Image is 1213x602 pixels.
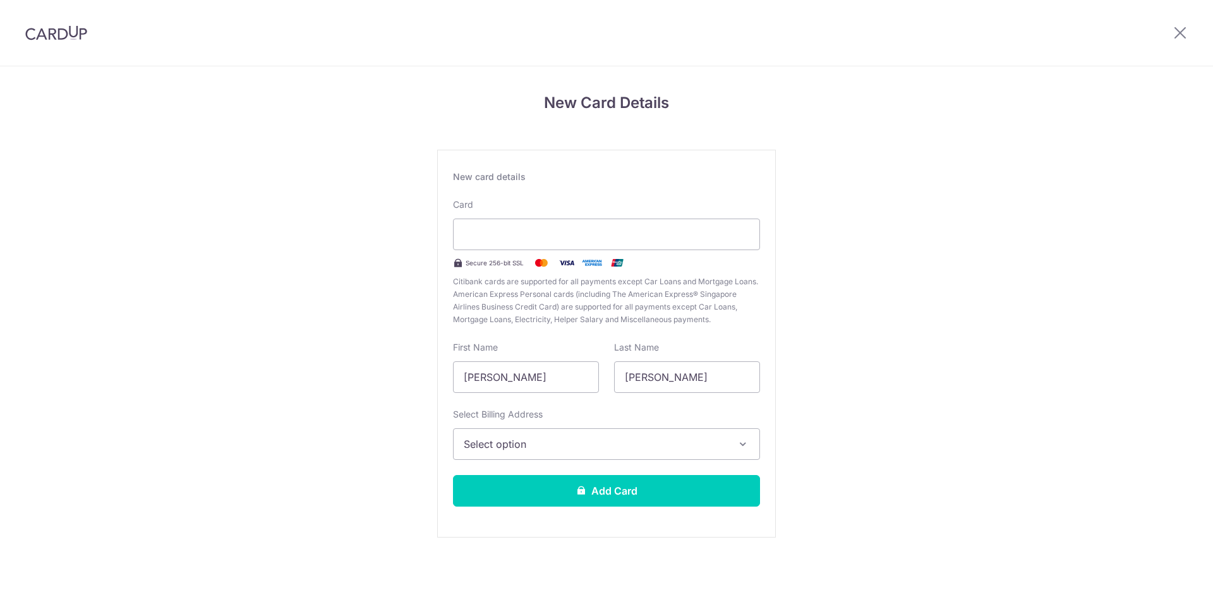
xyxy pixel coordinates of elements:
h4: New Card Details [437,92,776,114]
img: .alt.amex [579,255,605,270]
div: New card details [453,171,760,183]
span: Secure 256-bit SSL [466,258,524,268]
button: Select option [453,428,760,460]
span: Citibank cards are supported for all payments except Car Loans and Mortgage Loans. American Expre... [453,275,760,326]
img: CardUp [25,25,87,40]
iframe: Secure card payment input frame [464,227,749,242]
input: Cardholder First Name [453,361,599,393]
label: Card [453,198,473,211]
img: Mastercard [529,255,554,270]
button: Add Card [453,475,760,507]
img: .alt.unionpay [605,255,630,270]
iframe: Opens a widget where you can find more information [1132,564,1200,596]
span: Select option [464,436,727,452]
label: Select Billing Address [453,408,543,421]
label: First Name [453,341,498,354]
input: Cardholder Last Name [614,361,760,393]
label: Last Name [614,341,659,354]
img: Visa [554,255,579,270]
